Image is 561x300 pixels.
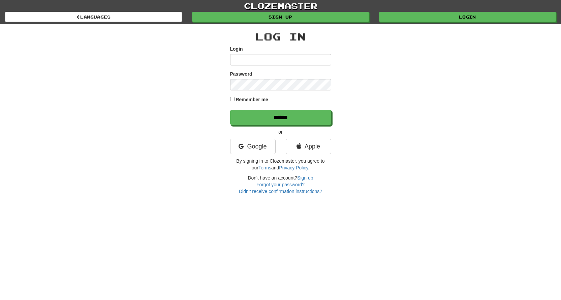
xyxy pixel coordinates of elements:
div: Don't have an account? [230,174,331,195]
a: Languages [5,12,182,22]
h2: Log In [230,31,331,42]
a: Apple [286,139,331,154]
a: Terms [258,165,271,170]
a: Forgot your password? [256,182,305,187]
p: By signing in to Clozemaster, you agree to our and . [230,158,331,171]
a: Didn't receive confirmation instructions? [239,189,322,194]
label: Password [230,71,252,77]
label: Login [230,46,243,52]
a: Google [230,139,276,154]
a: Login [379,12,556,22]
a: Sign up [297,175,313,181]
label: Remember me [236,96,268,103]
a: Privacy Policy [279,165,308,170]
a: Sign up [192,12,369,22]
p: or [230,129,331,135]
